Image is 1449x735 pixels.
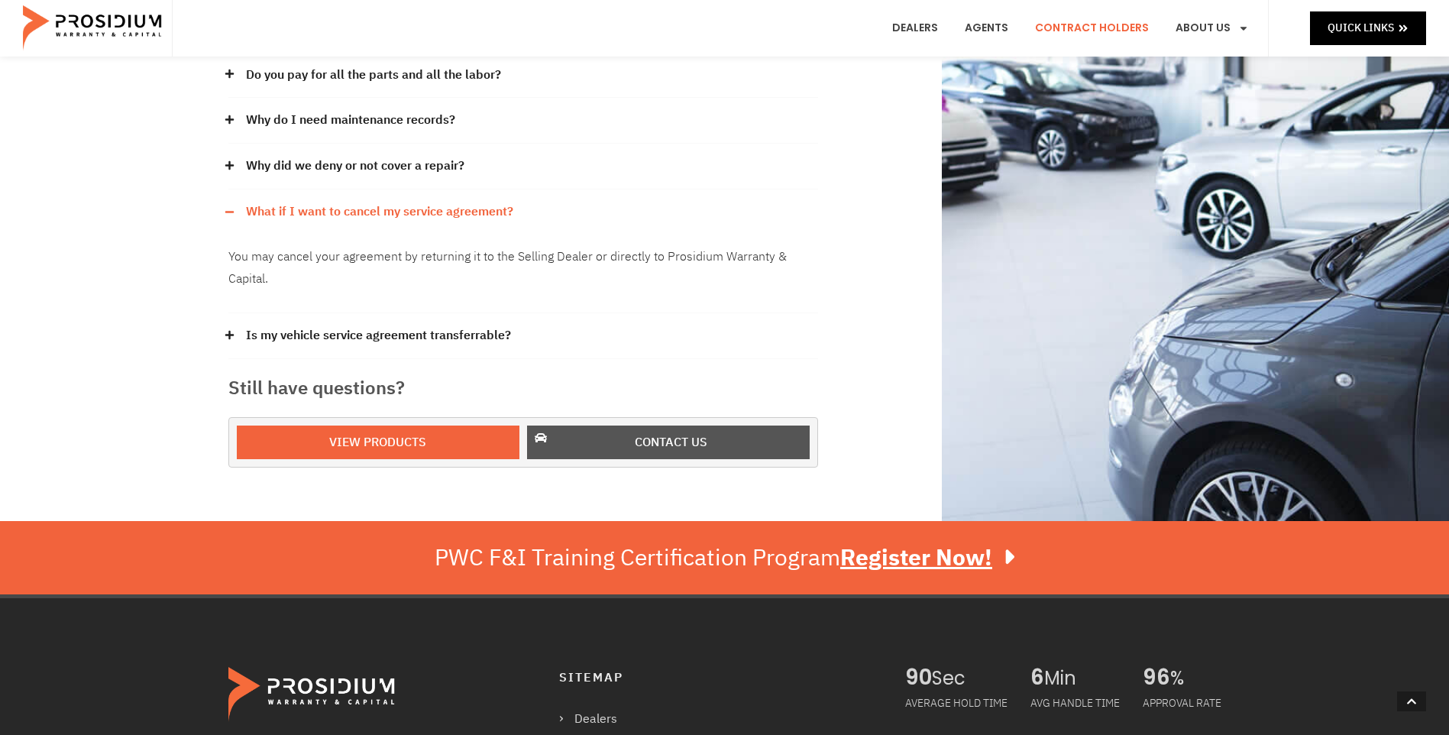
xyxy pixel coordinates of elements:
[228,235,818,313] div: What if I want to cancel my service agreement?
[559,708,684,730] a: Dealers
[228,98,818,144] div: Why do I need maintenance records?
[329,432,426,454] span: View Products
[1143,667,1170,690] span: 96
[932,667,1008,690] span: Sec
[1030,667,1044,690] span: 6
[840,540,992,575] u: Register Now!
[1143,690,1221,717] div: APPROVAL RATE
[246,155,464,177] a: Why did we deny or not cover a repair?
[246,109,455,131] a: Why do I need maintenance records?
[635,432,707,454] span: Contact us
[228,374,818,402] h3: Still have questions?
[1310,11,1426,44] a: Quick Links
[905,667,932,690] span: 90
[237,426,519,460] a: View Products
[228,189,818,235] div: What if I want to cancel my service agreement?
[905,690,1008,717] div: AVERAGE HOLD TIME
[1030,690,1120,717] div: AVG HANDLE TIME
[435,544,1014,571] div: PWC F&I Training Certification Program
[246,201,513,223] a: What if I want to cancel my service agreement?
[246,64,501,86] a: Do you pay for all the parts and all the labor?
[228,246,818,290] p: You may cancel your agreement by returning it to the Selling Dealer or directly to Prosidium Warr...
[1044,667,1120,690] span: Min
[527,426,810,460] a: Contact us
[228,144,818,189] div: Why did we deny or not cover a repair?
[228,313,818,359] div: Is my vehicle service agreement transferrable?
[246,325,511,347] a: Is my vehicle service agreement transferrable?
[1170,667,1221,690] span: %
[559,667,875,689] h4: Sitemap
[1328,18,1394,37] span: Quick Links
[228,53,818,99] div: Do you pay for all the parts and all the labor?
